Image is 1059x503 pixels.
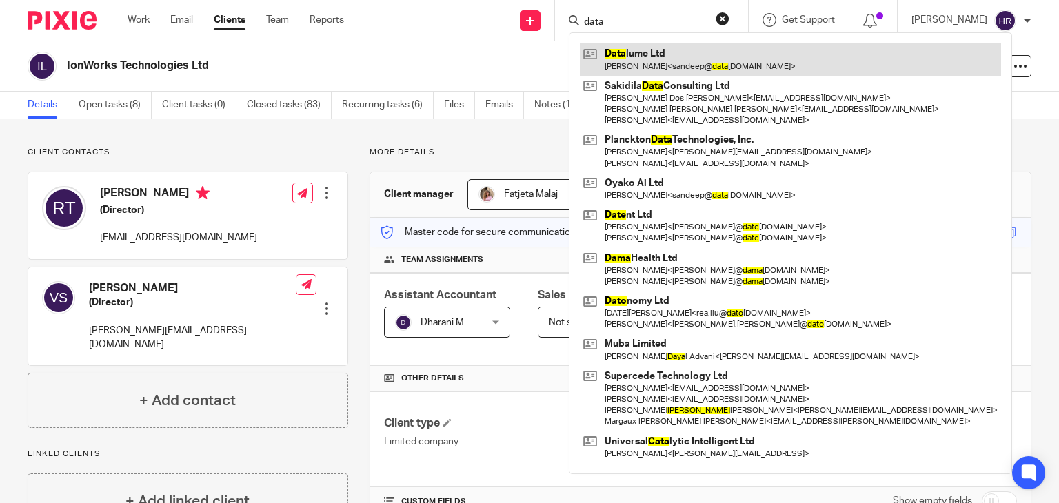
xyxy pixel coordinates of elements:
[534,92,585,119] a: Notes (1)
[444,92,475,119] a: Files
[911,13,987,27] p: [PERSON_NAME]
[485,92,524,119] a: Emails
[89,281,296,296] h4: [PERSON_NAME]
[42,281,75,314] img: svg%3E
[89,296,296,309] h5: (Director)
[782,15,835,25] span: Get Support
[266,13,289,27] a: Team
[89,324,296,352] p: [PERSON_NAME][EMAIL_ADDRESS][DOMAIN_NAME]
[170,13,193,27] a: Email
[247,92,332,119] a: Closed tasks (83)
[28,52,57,81] img: svg%3E
[28,449,348,460] p: Linked clients
[384,187,454,201] h3: Client manager
[100,203,257,217] h5: (Director)
[139,390,236,411] h4: + Add contact
[716,12,729,25] button: Clear
[538,289,606,300] span: Sales Person
[478,186,495,203] img: MicrosoftTeams-image%20(5).png
[100,186,257,203] h4: [PERSON_NAME]
[42,186,86,230] img: svg%3E
[310,13,344,27] a: Reports
[583,17,707,29] input: Search
[401,373,464,384] span: Other details
[342,92,434,119] a: Recurring tasks (6)
[128,13,150,27] a: Work
[196,186,210,200] i: Primary
[28,92,68,119] a: Details
[384,289,496,300] span: Assistant Accountant
[401,254,483,265] span: Team assignments
[384,435,700,449] p: Limited company
[994,10,1016,32] img: svg%3E
[370,147,1031,158] p: More details
[162,92,236,119] a: Client tasks (0)
[100,231,257,245] p: [EMAIL_ADDRESS][DOMAIN_NAME]
[504,189,558,199] span: Fatjeta Malaj
[395,314,412,331] img: svg%3E
[79,92,152,119] a: Open tasks (8)
[381,225,618,239] p: Master code for secure communications and files
[214,13,245,27] a: Clients
[67,59,689,73] h2: IonWorks Technologies Ltd
[28,147,348,158] p: Client contacts
[549,318,605,327] span: Not selected
[384,416,700,431] h4: Client type
[28,11,97,30] img: Pixie
[421,318,464,327] span: Dharani M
